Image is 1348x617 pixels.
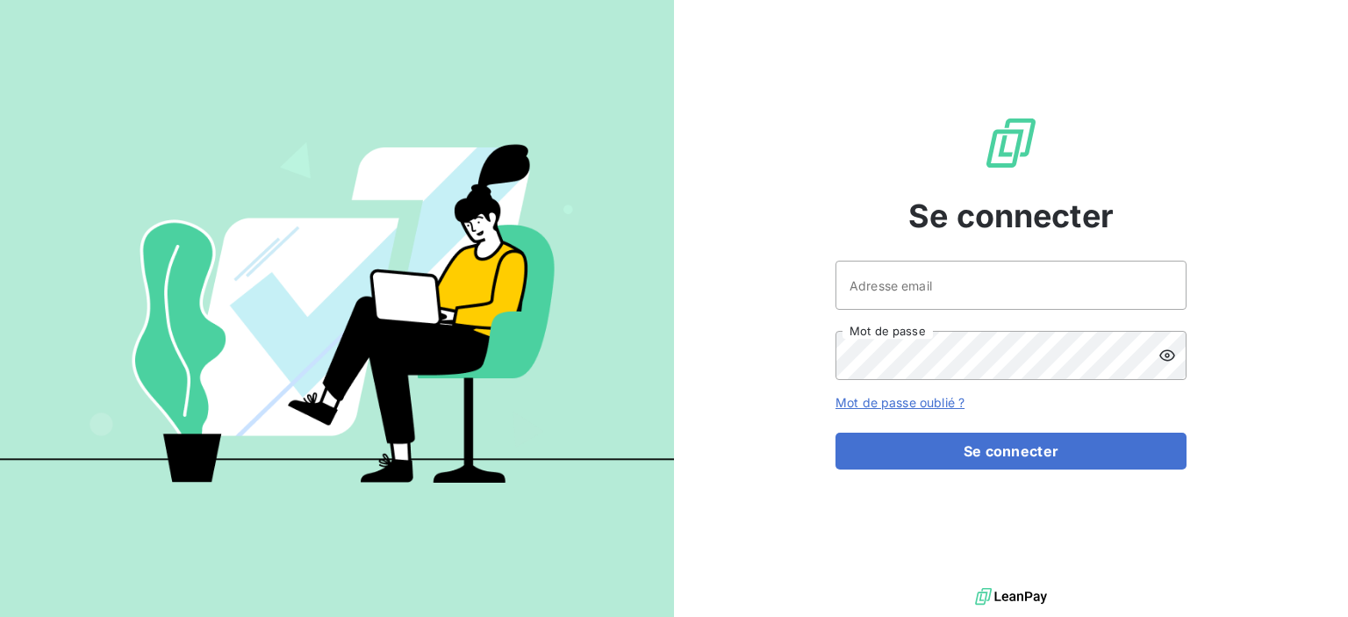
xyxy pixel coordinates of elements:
[835,433,1187,470] button: Se connecter
[983,115,1039,171] img: Logo LeanPay
[835,395,964,410] a: Mot de passe oublié ?
[908,192,1114,240] span: Se connecter
[975,584,1047,610] img: logo
[835,261,1187,310] input: placeholder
